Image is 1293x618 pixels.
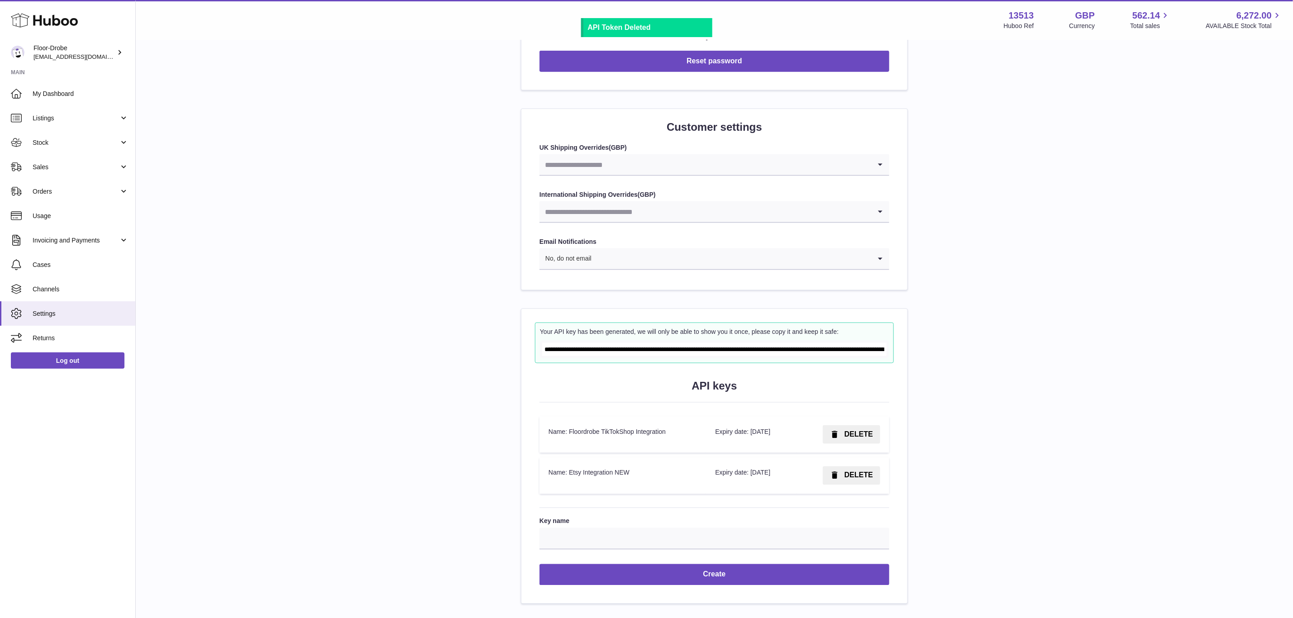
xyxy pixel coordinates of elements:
[33,187,119,196] span: Orders
[539,416,706,453] td: Name: Floordrobe TikTokShop Integration
[1130,10,1170,30] a: 562.14 Total sales
[33,261,129,269] span: Cases
[609,144,627,151] span: ( )
[33,114,119,123] span: Listings
[539,457,706,494] td: Name: Etsy Integration NEW
[33,163,119,171] span: Sales
[539,57,889,65] a: Reset password
[1206,10,1282,30] a: 6,272.00 AVAILABLE Stock Total
[611,144,625,151] strong: GBP
[539,248,889,270] div: Search for option
[539,517,889,526] label: Key name
[539,154,889,176] div: Search for option
[539,154,871,175] input: Search for option
[1009,10,1034,22] strong: 13513
[845,430,873,438] span: DELETE
[539,190,889,199] label: International Shipping Overrides
[638,191,656,198] span: ( )
[33,212,129,220] span: Usage
[33,236,119,245] span: Invoicing and Payments
[11,352,124,369] a: Log out
[539,143,889,152] label: UK Shipping Overrides
[539,51,889,72] button: Reset password
[33,309,129,318] span: Settings
[33,90,129,98] span: My Dashboard
[539,201,871,222] input: Search for option
[33,53,133,60] span: [EMAIL_ADDRESS][DOMAIN_NAME]
[33,334,129,342] span: Returns
[706,457,796,494] td: Expiry date: [DATE]
[539,201,889,223] div: Search for option
[845,471,873,479] span: DELETE
[640,191,654,198] strong: GBP
[539,564,889,585] button: Create
[33,285,129,294] span: Channels
[1236,10,1272,22] span: 6,272.00
[33,138,119,147] span: Stock
[540,328,889,336] div: Your API key has been generated, we will only be able to show you it once, please copy it and kee...
[33,44,115,61] div: Floor-Drobe
[823,425,880,444] button: DELETE
[706,416,796,453] td: Expiry date: [DATE]
[1130,22,1170,30] span: Total sales
[823,466,880,485] button: DELETE
[1075,10,1095,22] strong: GBP
[588,23,708,33] div: API Token Deleted
[11,46,24,59] img: internalAdmin-13513@internal.huboo.com
[1004,22,1034,30] div: Huboo Ref
[592,248,871,269] input: Search for option
[1132,10,1160,22] span: 562.14
[539,248,592,269] span: No, do not email
[539,379,889,393] h2: API keys
[539,120,889,134] h2: Customer settings
[1069,22,1095,30] div: Currency
[539,238,889,246] label: Email Notifications
[1206,22,1282,30] span: AVAILABLE Stock Total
